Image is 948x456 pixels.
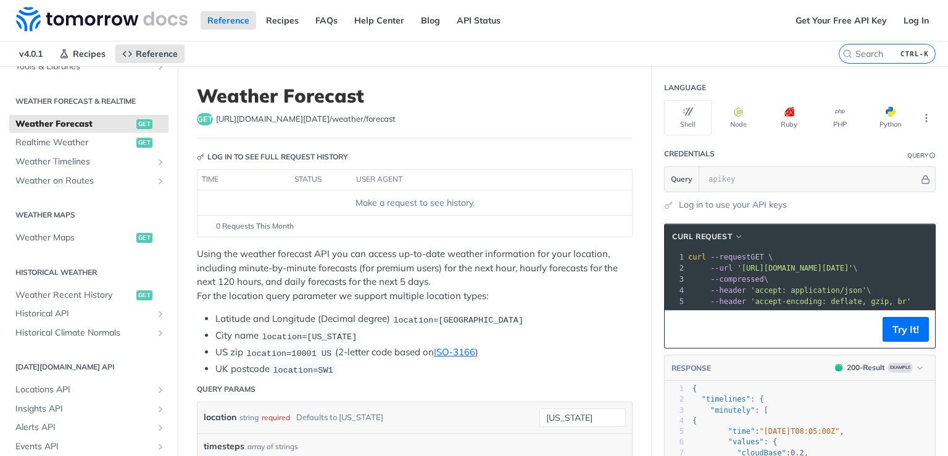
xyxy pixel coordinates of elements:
a: Log In [897,11,936,30]
span: timesteps [204,440,244,453]
button: RESPONSE [671,362,712,374]
span: "time" [728,427,755,436]
span: : { [692,437,777,446]
li: US zip (2-letter code based on ) [215,345,633,360]
span: location=[US_STATE] [262,332,357,341]
button: Try It! [883,317,929,342]
th: user agent [352,170,607,190]
span: \ [688,275,768,284]
div: 4 [665,416,684,426]
li: Latitude and Longitude (Decimal degree) [215,312,633,326]
button: Query [665,167,699,192]
span: 'accept: application/json' [750,286,867,295]
span: : , [692,427,844,436]
span: '[URL][DOMAIN_NAME][DATE]' [737,264,853,272]
a: Alerts APIShow subpages for Alerts API [9,418,168,437]
span: 'accept-encoding: deflate, gzip, br' [750,297,911,306]
li: UK postcode [215,362,633,376]
div: Log in to see full request history [197,151,348,163]
a: Recipes [52,44,112,63]
span: "timelines" [701,395,750,403]
div: Query Params [197,384,256,395]
i: Information [929,153,936,159]
div: required [262,408,290,426]
div: Credentials [664,148,715,159]
button: Shell [664,100,712,135]
button: Show subpages for Historical API [156,309,165,319]
div: Defaults to [US_STATE] [296,408,383,426]
button: Show subpages for Weather Timelines [156,157,165,167]
div: Query [907,151,928,160]
span: Historical API [15,308,152,320]
span: Recipes [73,48,106,59]
button: PHP [816,100,863,135]
button: Show subpages for Locations API [156,385,165,395]
button: Node [715,100,762,135]
span: \ [688,286,871,295]
div: array of strings [247,441,298,452]
span: Realtime Weather [15,137,133,149]
a: Historical APIShow subpages for Historical API [9,305,168,323]
span: v4.0.1 [12,44,49,63]
a: Tools & LibrariesShow subpages for Tools & Libraries [9,57,168,76]
span: "minutely" [710,406,755,415]
span: { [692,416,697,425]
a: FAQs [309,11,344,30]
button: Show subpages for Insights API [156,404,165,414]
h2: Weather Forecast & realtime [9,96,168,107]
div: 1 [665,384,684,394]
div: 2 [665,263,686,274]
a: Historical Climate NormalsShow subpages for Historical Climate Normals [9,324,168,342]
button: Show subpages for Alerts API [156,423,165,433]
div: 2 [665,394,684,405]
span: 0 Requests This Month [216,221,294,232]
span: : { [692,395,764,403]
a: Locations APIShow subpages for Locations API [9,381,168,399]
span: --header [710,297,746,306]
h2: Historical Weather [9,267,168,278]
div: 5 [665,296,686,307]
span: Historical Climate Normals [15,327,152,339]
a: Events APIShow subpages for Events API [9,437,168,456]
span: Alerts API [15,421,152,434]
a: Weather Mapsget [9,229,168,247]
div: 4 [665,285,686,296]
div: 1 [665,251,686,263]
div: 200 - Result [847,362,885,373]
label: location [204,408,236,426]
a: API Status [450,11,507,30]
button: More Languages [917,109,936,127]
button: Show subpages for Weather on Routes [156,176,165,186]
span: Example [888,363,913,373]
div: 5 [665,426,684,437]
span: { [692,384,697,393]
button: Hide [919,173,932,185]
img: Tomorrow.io Weather API Docs [16,7,188,32]
span: location=[GEOGRAPHIC_DATA] [393,315,523,324]
a: Help Center [347,11,411,30]
a: Insights APIShow subpages for Insights API [9,400,168,418]
span: Events API [15,441,152,453]
span: Locations API [15,384,152,396]
span: GET \ [688,253,773,261]
span: --compressed [710,275,764,284]
span: "values" [728,437,764,446]
a: Log in to use your API keys [679,198,787,211]
kbd: CTRL-K [897,48,932,60]
span: \ [688,264,858,272]
a: Realtime Weatherget [9,133,168,152]
span: get [136,138,152,148]
button: cURL Request [668,230,748,243]
a: ISO-3166 [434,346,475,358]
span: Reference [136,48,178,59]
span: Query [671,174,692,185]
span: Weather Maps [15,232,133,244]
span: --url [710,264,733,272]
a: Weather on RoutesShow subpages for Weather on Routes [9,172,168,190]
span: --header [710,286,746,295]
span: get [136,233,152,243]
div: Make a request to see history. [202,196,627,209]
span: Weather Forecast [15,118,133,130]
h2: [DATE][DOMAIN_NAME] API [9,361,168,373]
span: "[DATE]T08:05:00Z" [759,427,839,436]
